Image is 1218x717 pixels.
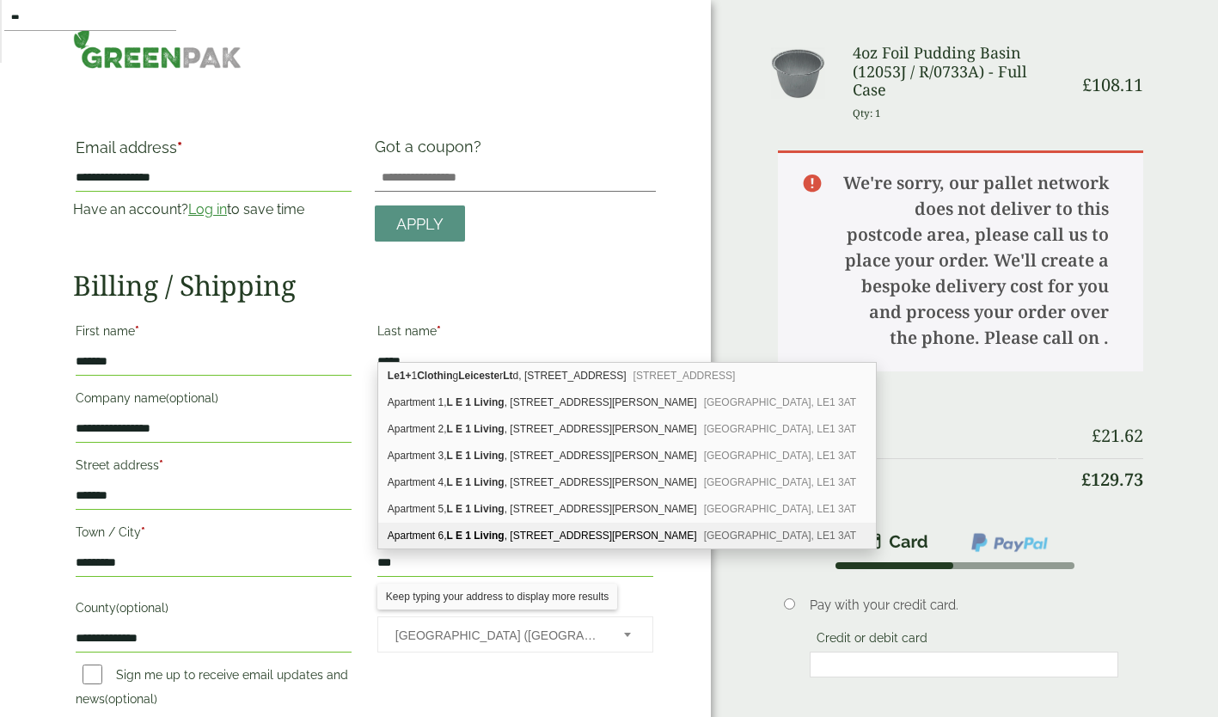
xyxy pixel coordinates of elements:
label: Company name [76,386,352,415]
b: Leiceste [458,370,499,382]
span: Country/Region [377,616,653,653]
b: L E 1 Living [447,396,505,408]
b: L E 1 Living [447,530,505,542]
h2: Billing / Shipping [73,269,656,302]
span: Apply [396,215,444,234]
label: Town / City [76,520,352,549]
span: United Kingdom (UK) [395,617,601,653]
span: £ [1092,424,1101,447]
div: Apartment 6, L E 1 Living, 8 Lee Street [378,523,876,548]
span: (optional) [116,601,168,615]
div: Apartment 4, L E 1 Living, 8 Lee Street [378,469,876,496]
b: L E 1 Living [447,423,505,435]
th: VAT [768,415,1057,457]
h3: 4oz Foil Pudding Basin (12053J / R/0733A) - Full Case [853,44,1056,100]
div: Apartment 2, L E 1 Living, 8 Lee Street [378,416,876,443]
div: Le1+1 Clothing Leicester Ltd, Unit 3, 219 Western Road [378,363,876,389]
p: We're sorry, our pallet network does not deliver to this postcode area, please call us to place y... [778,150,1143,371]
b: L E 1 Living [447,503,505,515]
div: Apartment 5, L E 1 Living, 8 Lee Street [378,496,876,523]
img: GreenPak Supplies [73,28,242,69]
span: [GEOGRAPHIC_DATA], LE1 3AT [704,450,856,462]
span: (optional) [105,692,157,706]
label: Sign me up to receive email updates and news [76,668,348,711]
label: County [76,596,352,625]
b: Clothin [417,370,452,382]
abbr: required [159,458,163,472]
input: Sign me up to receive email updates and news(optional) [83,665,102,684]
p: Have an account? to save time [73,199,354,220]
span: [GEOGRAPHIC_DATA], LE1 3AT [704,530,856,542]
label: Email address [76,140,352,164]
label: Credit or debit card [810,631,934,650]
img: stripe.png [860,531,928,552]
bdi: 21.62 [1092,424,1143,447]
div: Apartment 1, L E 1 Living, 8 Lee Street [378,389,876,416]
span: (optional) [166,391,218,405]
abbr: required [437,324,441,338]
abbr: required [177,138,182,156]
label: Got a coupon? [375,138,488,164]
bdi: 129.73 [1081,468,1143,491]
abbr: required [135,324,139,338]
label: Last name [377,319,653,348]
b: Lt [503,370,512,382]
label: First name [76,319,352,348]
span: [GEOGRAPHIC_DATA], LE1 3AT [704,476,856,488]
a: Apply [375,205,465,242]
label: Street address [76,453,352,482]
iframe: Secure card payment input frame [815,657,1113,672]
th: Total [768,458,1057,500]
small: Qty: 1 [853,107,881,119]
div: Keep typing your address to display more results [377,584,617,610]
div: Apartment 3, L E 1 Living, 8 Lee Street [378,443,876,469]
span: [GEOGRAPHIC_DATA], LE1 3AT [704,423,856,435]
span: [GEOGRAPHIC_DATA], LE1 3AT [704,396,856,408]
span: [GEOGRAPHIC_DATA], LE1 3AT [704,503,856,515]
bdi: 108.11 [1082,73,1143,96]
p: Pay with your credit card. [810,596,1118,615]
b: Le1+ [388,370,412,382]
abbr: required [141,525,145,539]
span: £ [1081,468,1091,491]
b: L E 1 Living [447,476,505,488]
img: ppcp-gateway.png [970,531,1050,554]
b: L E 1 Living [447,450,505,462]
span: £ [1082,73,1092,96]
span: [STREET_ADDRESS] [633,370,736,382]
a: Log in [188,201,227,218]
